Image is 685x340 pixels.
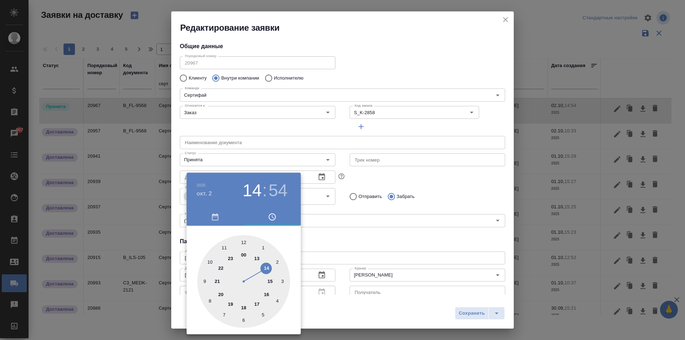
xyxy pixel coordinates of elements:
[197,189,212,198] button: окт. 2
[269,181,288,201] button: 54
[262,181,267,201] h3: :
[243,181,262,201] button: 14
[197,183,205,187] button: 2025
